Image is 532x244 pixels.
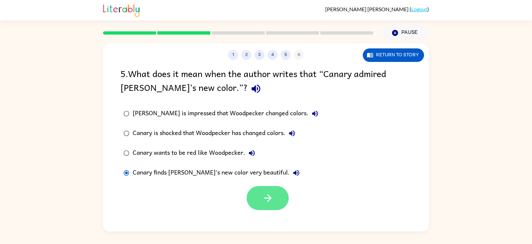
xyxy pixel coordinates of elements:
button: 3 [254,50,264,60]
button: 4 [268,50,278,60]
button: 2 [241,50,251,60]
span: [PERSON_NAME] [PERSON_NAME] [325,6,410,12]
div: Canary wants to be red like Woodpecker. [133,147,258,160]
div: Canary finds [PERSON_NAME]'s new color very beautiful. [133,166,303,179]
div: 5 . What does it mean when the author writes that “Canary admired [PERSON_NAME]’s new color.”? [120,67,412,97]
button: Pause [381,25,429,41]
button: Canary finds [PERSON_NAME]'s new color very beautiful. [290,166,303,179]
button: Canary wants to be red like Woodpecker. [245,147,258,160]
a: Logout [411,6,427,12]
button: Canary is shocked that Woodpecker has changed colors. [285,127,299,140]
button: Return to story [363,48,424,62]
button: [PERSON_NAME] is impressed that Woodpecker changed colors. [308,107,322,120]
div: Canary is shocked that Woodpecker has changed colors. [133,127,299,140]
button: 5 [281,50,291,60]
div: ( ) [325,6,429,12]
button: 1 [228,50,238,60]
div: [PERSON_NAME] is impressed that Woodpecker changed colors. [133,107,322,120]
img: Literably [103,3,140,17]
